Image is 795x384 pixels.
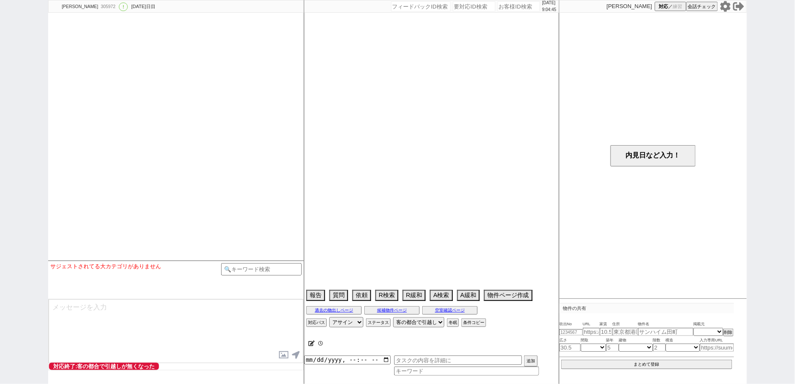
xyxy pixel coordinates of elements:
p: 9:04:45 [542,6,556,13]
input: 30.5 [559,344,581,352]
p: 物件の共有 [559,303,734,313]
button: 会話チェック [686,2,718,11]
span: 会話チェック [688,3,716,10]
button: 削除 [723,329,734,336]
input: https://suumo.jp/chintai/jnc_000022489271 [583,328,600,336]
span: 吹出No [559,321,583,328]
button: 過去の物出しページ [306,306,362,315]
button: 依頼 [352,290,371,301]
span: URL [583,321,600,328]
button: A緩和 [457,290,480,301]
button: 内見日など入力！ [611,145,696,166]
input: フィードバックID検索 [391,1,451,11]
span: 築年 [606,337,619,344]
button: まとめて登録 [561,360,732,369]
input: 2 [653,344,666,352]
button: 候補物件ページ [364,306,420,315]
span: 対応 [659,3,668,10]
input: 1234567 [559,329,583,335]
button: 対応パス [306,318,327,327]
span: 対応終了:客の都合で引越しが無くなった [49,363,159,370]
div: [PERSON_NAME] [60,3,98,10]
button: 質問 [329,290,348,301]
span: 掲載元 [694,321,705,328]
button: R検索 [375,290,398,301]
div: 305972 [98,3,117,10]
input: 🔍キーワード検索 [221,263,302,275]
span: 入力専用URL [700,337,734,344]
p: [PERSON_NAME] [607,3,652,10]
button: 物件ページ作成 [484,290,533,301]
div: ! [119,3,128,11]
button: 追加 [524,355,538,367]
span: 階数 [653,337,666,344]
span: 家賃 [600,321,613,328]
button: 条件コピー [461,318,486,327]
div: [DATE]日目 [131,3,156,10]
input: https://suumo.jp/chintai/jnc_000022489271 [700,344,734,352]
button: R緩和 [403,290,426,301]
button: 報告 [306,290,325,301]
input: タスクの内容を詳細に [394,355,522,365]
span: 広さ [559,337,581,344]
button: A検索 [430,290,452,301]
input: キーワード [394,367,539,375]
span: 建物 [619,337,653,344]
input: 5 [606,344,619,352]
span: 住所 [613,321,638,328]
span: 物件名 [638,321,694,328]
button: 冬眠 [447,318,459,327]
input: 東京都港区海岸３ [613,328,638,336]
button: 対応／練習 [655,2,686,11]
button: 空室確認ページ [422,306,478,315]
span: 間取 [581,337,606,344]
input: お客様ID検索 [498,1,540,11]
div: サジェストされてる大カテゴリがありません [50,263,221,270]
input: サンハイム田町 [638,328,694,336]
button: ステータス [366,318,391,327]
input: 要対応ID検索 [453,1,495,11]
span: 構造 [666,337,700,344]
span: 練習 [673,3,683,10]
input: 10.5 [600,328,613,336]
